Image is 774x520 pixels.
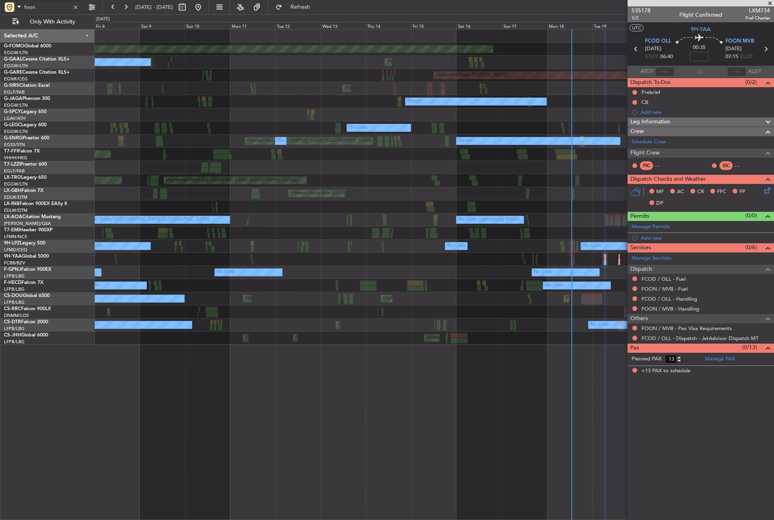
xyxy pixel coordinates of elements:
[502,22,547,29] div: Sun 17
[458,135,472,147] div: Owner
[4,293,23,298] span: CS-DOU
[630,149,660,158] span: Flight Crew
[345,82,470,94] div: Planned Maint [GEOGRAPHIC_DATA] ([GEOGRAPHIC_DATA])
[4,89,25,95] a: EGLF/FAB
[630,24,643,31] button: UTC
[547,22,593,29] div: Mon 18
[697,188,704,196] span: CR
[4,326,25,332] a: LFPB/LBG
[140,22,185,29] div: Sat 9
[534,266,552,278] div: No Crew
[660,53,673,61] span: 06:40
[742,343,757,352] span: (0/13)
[641,305,699,312] a: FOON / MVB - Handling
[630,243,651,252] span: Services
[9,16,86,28] button: Only With Activity
[217,266,235,278] div: No Crew
[4,207,27,213] a: EDLW/DTM
[4,76,28,82] a: EGNR/CEG
[4,241,45,246] a: 9H-LPZLegacy 500
[641,235,770,241] div: Add new
[4,307,21,311] span: CS-RRC
[109,306,212,318] div: Planned Maint Larnaca ([GEOGRAPHIC_DATA] Intl)
[321,22,366,29] div: Wed 13
[717,188,726,196] span: FFC
[632,138,666,146] a: Schedule Crew
[725,53,738,61] span: 07:15
[4,254,49,259] a: 9H-YAAGlobal 5000
[4,313,29,319] a: DNMM/LOS
[4,280,21,285] span: F-HECD
[4,44,51,49] a: G-FOMOGlobal 6000
[630,78,671,87] span: Dispatch To-Dos
[4,149,18,154] span: T7-FFI
[4,70,70,75] a: G-GARECessna Citation XLS+
[4,307,51,311] a: CS-RRCFalcon 900LX
[641,325,732,332] a: FOON / MVB - Pax Visa Requirements
[4,96,50,101] a: G-JAGAPhenom 300
[679,11,722,19] div: Flight Confirmed
[4,181,28,187] a: EGGW/LTN
[4,149,40,154] a: T7-FFIFalcon 7X
[4,194,27,200] a: EDLW/DTM
[591,319,609,331] div: No Crew
[630,212,649,221] span: Permits
[630,175,706,184] span: Dispatch Checks and Weather
[94,22,140,29] div: Fri 8
[245,332,370,344] div: Planned Maint [GEOGRAPHIC_DATA] ([GEOGRAPHIC_DATA])
[640,161,653,170] div: PIC
[641,367,690,375] span: +13 PAX to schedule
[447,240,466,252] div: No Crew
[4,201,67,206] a: LX-INBFalcon 900EX EASy II
[4,221,51,227] a: [PERSON_NAME]/QSA
[4,123,47,127] a: G-LEGCLegacy 600
[630,265,652,274] span: Dispatch
[4,201,19,206] span: LX-INB
[4,286,25,292] a: LFPB/LBG
[4,175,47,180] a: LX-TROLegacy 650
[545,280,563,291] div: No Crew
[4,293,50,298] a: CS-DOUGlobal 6500
[24,1,70,13] input: Airport
[632,15,651,22] span: 1/2
[745,78,757,86] span: (0/2)
[411,22,456,29] div: Fri 15
[4,241,20,246] span: 9H-LPZ
[4,215,22,219] span: LX-AOA
[4,102,28,108] a: EGGW/LTN
[735,162,753,169] div: - -
[4,228,19,233] span: T7-EMI
[748,68,761,76] span: ALDT
[436,69,508,81] div: Unplanned Maint [PERSON_NAME]
[632,6,651,15] span: 535178
[630,117,671,127] span: Leg Information
[4,162,20,167] span: T7-LZZI
[4,267,21,272] span: F-GPNJ
[745,6,770,15] span: LXM734
[456,22,502,29] div: Sat 16
[4,333,21,338] span: CS-JHH
[4,123,21,127] span: G-LEGC
[4,188,43,193] a: LX-GBHFalcon 7X
[640,68,653,76] span: ATOT
[725,45,742,53] span: [DATE]
[4,115,25,121] a: LGAV/ATH
[4,57,70,62] a: G-GAALCessna Citation XLS+
[4,215,61,219] a: LX-AOACitation Mustang
[632,355,661,363] label: Planned PAX
[745,211,757,220] span: (0/0)
[630,314,648,323] span: Others
[338,319,378,331] div: Planned Maint Sofia
[275,22,321,29] div: Tue 12
[705,355,735,363] a: Manage PAX
[691,25,711,33] span: 9H-YAA
[745,15,770,22] span: Pref Charter
[4,188,21,193] span: LX-GBH
[4,254,22,259] span: 9H-YAA
[458,214,520,226] div: No Crew Luxembourg (Findel)
[677,188,684,196] span: AC
[4,83,50,88] a: G-SIRSCitation Excel
[383,293,514,305] div: Unplanned Maint [GEOGRAPHIC_DATA] ([GEOGRAPHIC_DATA])
[719,161,733,170] div: SIC
[4,57,22,62] span: G-GAAL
